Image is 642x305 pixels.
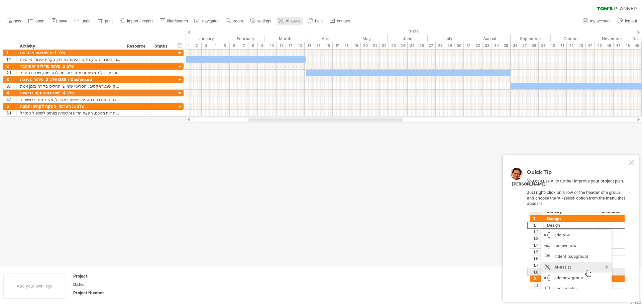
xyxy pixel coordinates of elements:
div: 40 [548,42,557,49]
div: November 2025 [592,35,632,42]
div: שלב 2: פיתוח מודלי חיזוי והסבר [20,63,120,69]
div: שלב 4: פיילוט והטמעה ברשויות [20,90,120,96]
div: Add your own logo [3,274,66,299]
span: my account [590,19,611,23]
a: navigator [193,17,221,25]
div: 41 [557,42,567,49]
div: 35 [501,42,511,49]
div: זיהוי מקורות נתונים, הסכמי גישה, תקנון ואיחוד נתונים, בקרת איכות ופרטיות [20,56,120,63]
div: 20 [361,42,370,49]
div: .... [111,282,168,287]
div: 12 [286,42,295,49]
span: undo [82,19,91,23]
a: open [26,17,46,25]
div: 33 [483,42,492,49]
div: 11 [277,42,286,49]
div: 2 [6,63,16,69]
a: contact [328,17,352,25]
div: 4 [6,90,16,96]
div: 9 [258,42,267,49]
div: 34 [492,42,501,49]
div: 36 [511,42,520,49]
div: 1.1 [6,56,16,63]
div: 48 [623,42,632,49]
div: 45 [595,42,604,49]
a: print [96,17,115,25]
div: 39 [539,42,548,49]
div: 17 [333,42,342,49]
span: zoom [233,19,243,23]
div: Resource [127,43,147,50]
div: 38 [529,42,539,49]
div: 15 [314,42,323,49]
div: January 2025 [186,35,227,42]
div: .... [111,273,168,279]
span: print [105,19,113,23]
div: 42 [567,42,576,49]
div: Activity [20,43,120,50]
a: save [50,17,69,25]
span: log out [625,19,637,23]
a: import / export [118,17,155,25]
div: ניתוח תוצאות הפיילוט, כתיבת דוח מסכם, הפצת הידע והכשרת צוותים לשכפול המודל [20,110,120,116]
span: filter/search [167,19,188,23]
div: February 2025 [227,35,264,42]
div: 5 [220,42,230,49]
span: help [315,19,323,23]
div: 3.1 [6,83,16,89]
div: 28 [436,42,445,49]
div: March 2025 [264,35,306,42]
div: 44 [585,42,595,49]
div: 8 [248,42,258,49]
div: 31 [464,42,473,49]
div: 37 [520,42,529,49]
div: שלב 1: מיפוי ואיסוף נתונים [20,50,120,56]
div: 14 [305,42,314,49]
div: 27 [426,42,436,49]
div: 18 [342,42,351,49]
span: contact [337,19,350,23]
div: October 2025 [551,35,592,42]
div: 25 [408,42,417,49]
div: שלב 3: פיתוח מערכת DSS ו-Dashboard [20,76,120,83]
div: 46 [604,42,614,49]
a: help [306,17,325,25]
div: September 2025 [511,35,551,42]
div: 13 [295,42,305,49]
div: 4.1 [6,96,16,103]
div: 3 [6,76,16,83]
a: undo [73,17,93,25]
div: הרצת המערכת במספר רשויות באשכול, משוב מחזורי ושיפור [20,96,120,103]
div: July 2025 [428,35,469,42]
div: .... [111,290,168,296]
a: my account [581,17,613,25]
div: May 2025 [346,35,388,42]
div: 32 [473,42,483,49]
div: 19 [351,42,361,49]
div: 49 [632,42,642,49]
div: 1 [183,42,192,49]
div: 43 [576,42,585,49]
div: Quick Tip [527,169,627,178]
div: June 2025 [388,35,428,42]
div: 10 [267,42,277,49]
span: new [14,19,21,23]
div: 30 [454,42,464,49]
div: Project: [73,273,110,279]
div: 1 [6,50,16,56]
div: 24 [398,42,408,49]
div: 2.1 [6,70,16,76]
div: 21 [370,42,380,49]
div: [PERSON_NAME] [512,181,546,187]
a: settings [248,17,273,25]
div: 3 [202,42,211,49]
div: April 2025 [306,35,346,42]
div: 16 [323,42,333,49]
div: You can use AI to further improve your project plan. Just right-click on a row or the header of a... [527,169,627,289]
a: zoom [224,17,245,25]
div: 23 [389,42,398,49]
div: שלב 5: הערכה, הפקת לקחים והפצה [20,103,120,109]
span: open [35,19,44,23]
a: AI assist [277,17,303,25]
div: v 422 [630,300,641,305]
